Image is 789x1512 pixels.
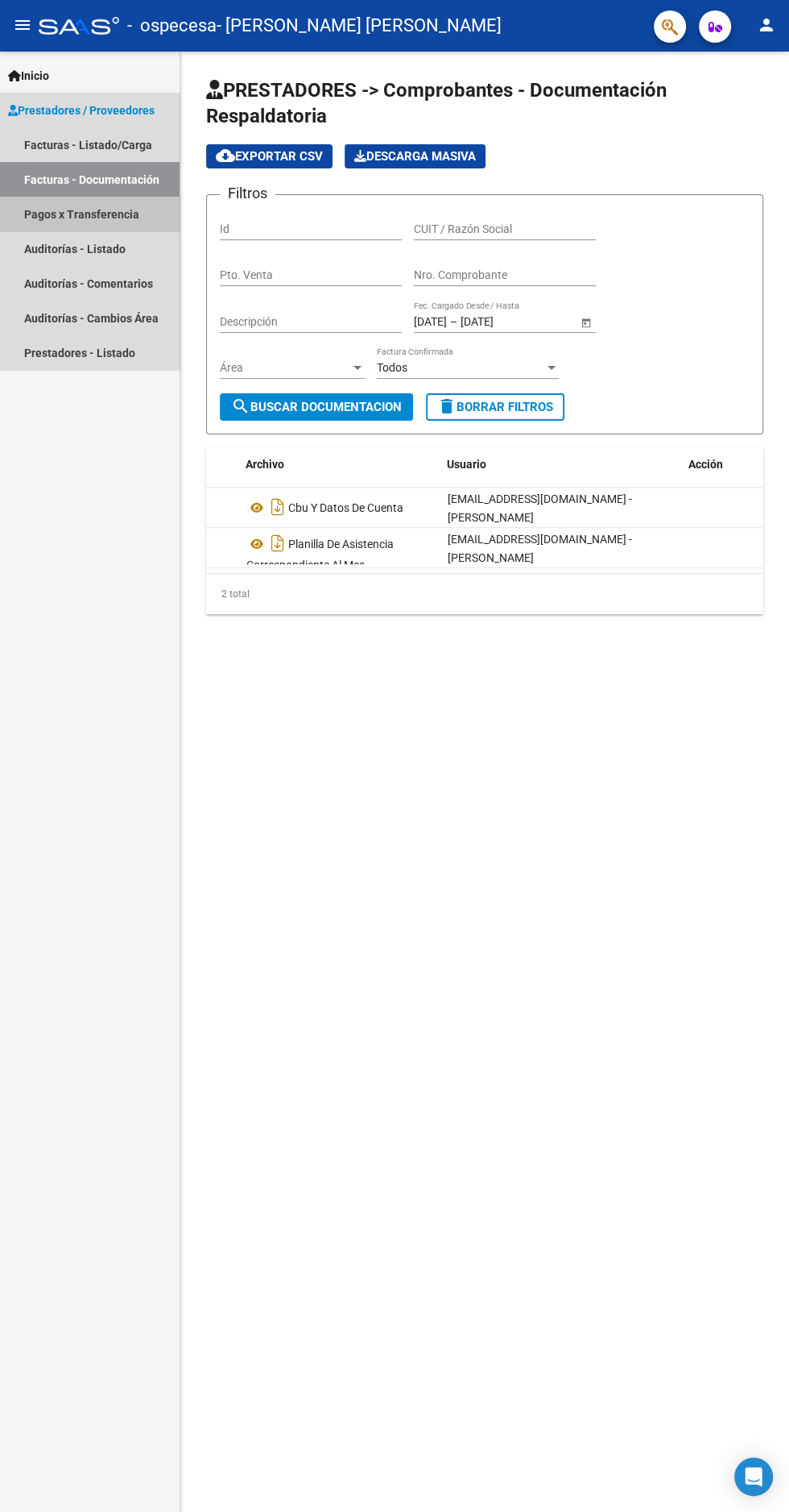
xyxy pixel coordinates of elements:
span: – [450,315,457,329]
i: Descargar documento [267,530,288,556]
button: Borrar Filtros [426,393,564,421]
span: Todos [377,361,407,374]
mat-icon: search [231,397,250,416]
span: Área [220,361,350,375]
span: Buscar Documentacion [231,400,402,414]
span: - [PERSON_NAME] [PERSON_NAME] [217,8,502,44]
span: Acción [688,458,723,471]
button: Buscar Documentacion [220,393,413,421]
mat-icon: delete [437,397,456,416]
span: Usuario [447,458,486,471]
span: Planilla De Asistencia Correspondiente Al Mes [PERSON_NAME][DATE] [246,538,394,590]
datatable-header-cell: Usuario [440,447,682,482]
span: [EMAIL_ADDRESS][DOMAIN_NAME] - [PERSON_NAME] [448,533,632,564]
div: 2 total [206,574,763,614]
datatable-header-cell: Archivo [239,447,440,482]
span: Archivo [246,458,284,471]
button: Open calendar [577,314,594,330]
mat-icon: person [757,15,776,35]
h3: Filtros [220,182,275,205]
span: - ospecesa [127,8,217,44]
app-download-masive: Descarga masiva de comprobantes (adjuntos) [345,144,485,168]
span: PRESTADORES -> Comprobantes - Documentación Respaldatoria [206,79,667,127]
input: Fecha inicio [414,315,447,329]
datatable-header-cell: Acción [682,447,762,482]
span: Exportar CSV [216,149,323,164]
span: Descarga Masiva [354,149,476,164]
i: Descargar documento [267,494,288,520]
div: Open Intercom Messenger [734,1457,773,1496]
button: Descarga Masiva [345,144,485,168]
button: Exportar CSV [206,144,333,168]
span: [EMAIL_ADDRESS][DOMAIN_NAME] - [PERSON_NAME] [448,492,632,524]
span: Prestadores / Proveedores [8,102,155,119]
span: Cbu Y Datos De Cuenta [288,501,403,514]
span: Inicio [8,67,49,85]
mat-icon: menu [13,15,32,35]
mat-icon: cloud_download [216,146,235,165]
span: Borrar Filtros [437,400,553,414]
input: Fecha fin [461,315,539,329]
